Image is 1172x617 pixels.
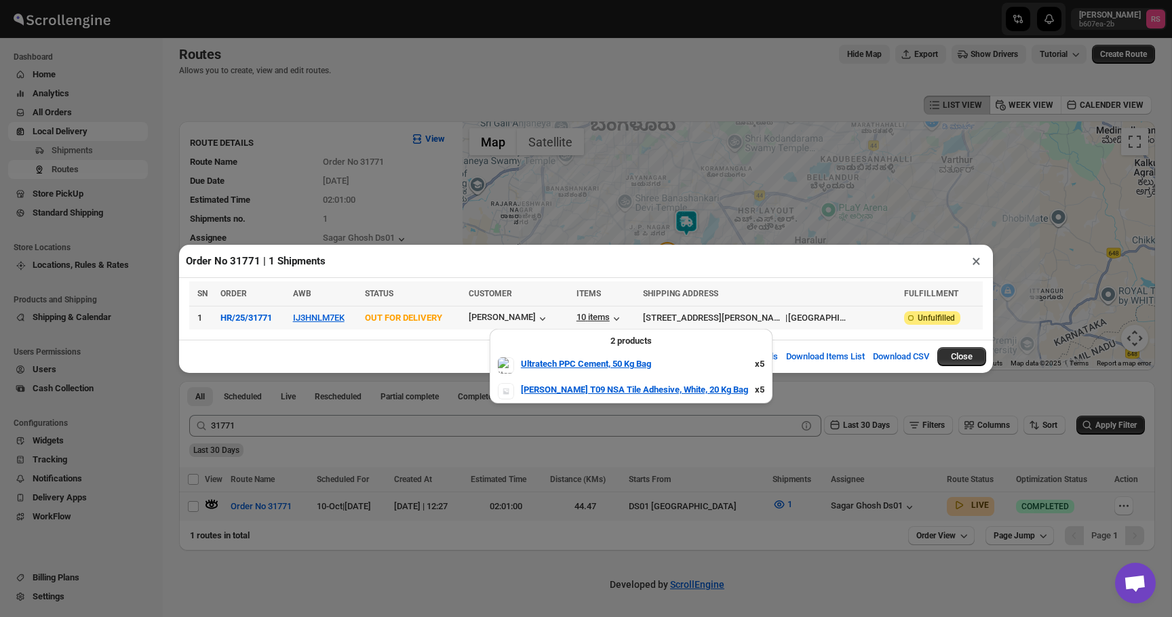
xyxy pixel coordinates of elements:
[755,359,764,369] strong: x 5
[365,313,442,323] span: OUT FOR DELIVERY
[293,289,311,298] span: AWB
[293,313,345,323] button: IJ3HNLM7EK
[186,254,326,268] h2: Order No 31771 | 1 Shipments
[521,359,651,369] b: Ultratech PPC Cement, 50 Kg Bag
[197,289,208,298] span: SN
[577,289,601,298] span: ITEMS
[1115,563,1156,603] div: Open chat
[521,384,748,395] b: [PERSON_NAME] T09 NSA Tile Adhesive, White, 20 Kg Bag
[643,311,896,325] div: |
[220,289,247,298] span: ORDER
[521,357,651,371] a: Ultratech PPC Cement, 50 Kg Bag
[755,384,764,395] strong: x 5
[643,289,718,298] span: SHIPPING ADDRESS
[469,312,549,325] button: [PERSON_NAME]
[521,383,748,397] a: [PERSON_NAME] T09 NSA Tile Adhesive, White, 20 Kg Bag
[498,383,514,399] img: Item
[498,357,514,374] img: Item
[778,343,873,370] button: Download Items List
[577,312,623,325] button: 10 items
[788,311,850,325] div: [GEOGRAPHIC_DATA]
[365,289,393,298] span: STATUS
[643,311,785,325] div: [STREET_ADDRESS][PERSON_NAME]
[469,289,512,298] span: CUSTOMER
[189,306,216,330] td: 1
[498,334,764,348] div: 2 products
[918,313,955,323] span: Unfulfilled
[966,252,986,271] button: ×
[220,313,272,323] button: HR/25/31771
[937,347,986,366] button: Close
[865,343,937,370] button: Download CSV
[904,289,958,298] span: FULFILLMENT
